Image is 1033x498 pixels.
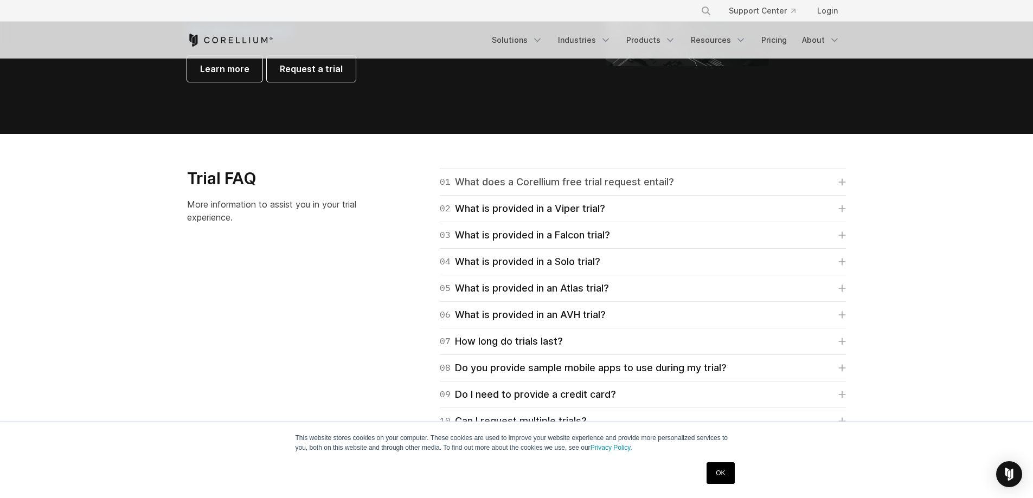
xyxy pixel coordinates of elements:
[440,281,609,296] div: What is provided in an Atlas trial?
[684,30,753,50] a: Resources
[440,413,846,429] a: 10Can I request multiple trials?
[996,461,1022,487] div: Open Intercom Messenger
[440,228,451,243] span: 03
[280,62,343,75] span: Request a trial
[440,228,846,243] a: 03What is provided in a Falcon trial?
[440,281,451,296] span: 05
[440,254,451,269] span: 04
[440,307,606,322] div: What is provided in an AVH trial?
[440,228,610,243] div: What is provided in a Falcon trial?
[296,433,738,452] p: This website stores cookies on your computer. These cookies are used to improve your website expe...
[591,444,632,451] a: Privacy Policy.
[200,62,249,75] span: Learn more
[440,201,846,216] a: 02What is provided in a Viper trial?
[485,30,549,50] a: Solutions
[440,413,451,429] span: 10
[440,201,605,216] div: What is provided in a Viper trial?
[440,174,674,190] div: What does a Corellium free trial request entail?
[809,1,846,21] a: Login
[696,1,716,21] button: Search
[720,1,804,21] a: Support Center
[440,254,846,269] a: 04What is provided in a Solo trial?
[187,198,377,224] p: More information to assist you in your trial experience.
[440,360,727,376] div: Do you provide sample mobile apps to use during my trial?
[620,30,682,50] a: Products
[440,387,451,402] span: 09
[267,56,356,82] a: Request a trial
[187,34,273,47] a: Corellium Home
[440,413,587,429] div: Can I request multiple trials?
[440,334,846,349] a: 07How long do trials last?
[440,174,451,190] span: 01
[795,30,846,50] a: About
[440,254,600,269] div: What is provided in a Solo trial?
[440,174,846,190] a: 01What does a Corellium free trial request entail?
[440,307,846,322] a: 06What is provided in an AVH trial?
[688,1,846,21] div: Navigation Menu
[440,201,451,216] span: 02
[755,30,793,50] a: Pricing
[440,307,451,322] span: 06
[440,360,846,376] a: 08Do you provide sample mobile apps to use during my trial?
[485,30,846,50] div: Navigation Menu
[440,360,451,376] span: 08
[440,387,846,402] a: 09Do I need to provide a credit card?
[440,387,616,402] div: Do I need to provide a credit card?
[707,462,734,484] a: OK
[187,56,262,82] a: Learn more
[187,169,377,189] h3: Trial FAQ
[551,30,618,50] a: Industries
[440,334,563,349] div: How long do trials last?
[440,334,451,349] span: 07
[440,281,846,296] a: 05What is provided in an Atlas trial?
